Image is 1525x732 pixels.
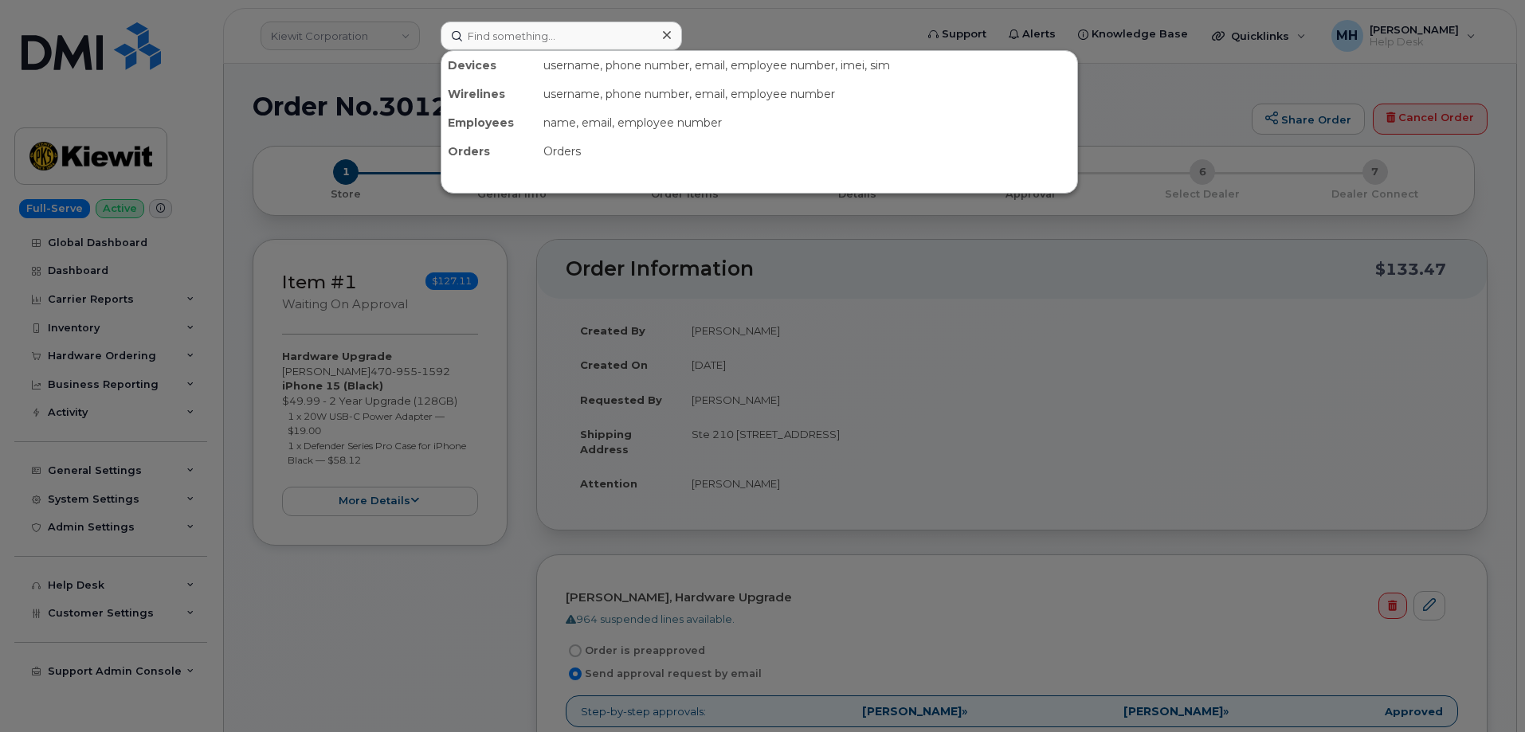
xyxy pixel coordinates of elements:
div: name, email, employee number [537,108,1077,137]
div: Orders [441,137,537,166]
div: Employees [441,108,537,137]
div: username, phone number, email, employee number, imei, sim [537,51,1077,80]
div: username, phone number, email, employee number [537,80,1077,108]
div: Devices [441,51,537,80]
div: Wirelines [441,80,537,108]
iframe: Messenger Launcher [1456,663,1513,720]
div: Orders [537,137,1077,166]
